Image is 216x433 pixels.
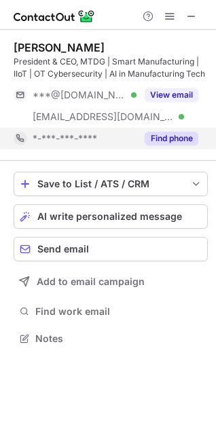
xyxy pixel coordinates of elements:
[14,302,208,321] button: Find work email
[145,88,198,102] button: Reveal Button
[14,269,208,294] button: Add to email campaign
[14,172,208,196] button: save-profile-one-click
[35,333,202,345] span: Notes
[37,178,184,189] div: Save to List / ATS / CRM
[14,329,208,348] button: Notes
[33,89,126,101] span: ***@[DOMAIN_NAME]
[14,56,208,80] div: President & CEO, MTDG | Smart Manufacturing | IIoT | OT Cybersecurity | AI in Manufacturing Tech
[33,111,174,123] span: [EMAIL_ADDRESS][DOMAIN_NAME]
[14,8,95,24] img: ContactOut v5.3.10
[14,237,208,261] button: Send email
[37,211,182,222] span: AI write personalized message
[14,41,105,54] div: [PERSON_NAME]
[14,204,208,229] button: AI write personalized message
[35,305,202,318] span: Find work email
[37,244,89,255] span: Send email
[145,132,198,145] button: Reveal Button
[37,276,145,287] span: Add to email campaign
